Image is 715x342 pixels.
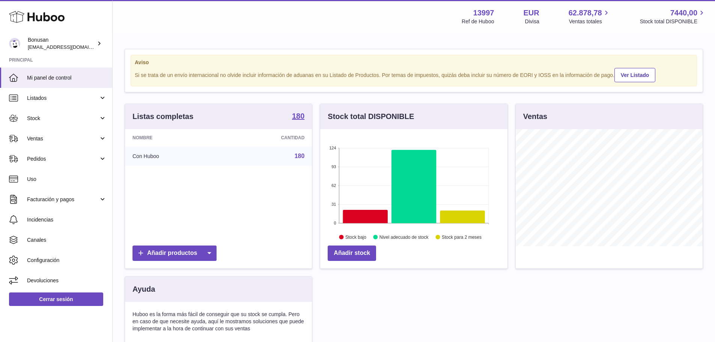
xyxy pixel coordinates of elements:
a: 180 [295,153,305,159]
span: Configuración [27,257,107,264]
strong: EUR [523,8,539,18]
strong: 180 [292,112,304,120]
span: Stock [27,115,99,122]
text: 31 [332,202,336,206]
div: Ref de Huboo [462,18,494,25]
span: Stock total DISPONIBLE [640,18,706,25]
span: 62.878,78 [569,8,602,18]
text: Nivel adecuado de stock [379,235,429,240]
h3: Ventas [523,111,547,122]
span: 7440,00 [670,8,697,18]
span: Pedidos [27,155,99,163]
div: Divisa [525,18,539,25]
span: Facturación y pagos [27,196,99,203]
span: Listados [27,95,99,102]
span: [EMAIL_ADDRESS][DOMAIN_NAME] [28,44,110,50]
h3: Ayuda [132,284,155,294]
a: Ver Listado [614,68,655,82]
h3: Listas completas [132,111,193,122]
h3: Stock total DISPONIBLE [328,111,414,122]
text: 0 [334,221,336,225]
a: 180 [292,112,304,121]
div: Bonusan [28,36,95,51]
p: Huboo es la forma más fácil de conseguir que su stock se cumpla. Pero en caso de que necesite ayu... [132,311,304,332]
span: Devoluciones [27,277,107,284]
td: Con Huboo [125,146,222,166]
span: Incidencias [27,216,107,223]
a: Añadir stock [328,246,376,261]
a: 62.878,78 Ventas totales [569,8,611,25]
th: Cantidad [222,129,312,146]
text: Stock para 2 meses [442,235,482,240]
div: Si se trata de un envío internacional no olvide incluir información de aduanas en su Listado de P... [135,67,693,82]
a: Cerrar sesión [9,292,103,306]
text: Stock bajo [345,235,366,240]
text: 93 [332,164,336,169]
text: 62 [332,183,336,188]
span: Canales [27,237,107,244]
span: Ventas [27,135,99,142]
a: Añadir productos [132,246,217,261]
th: Nombre [125,129,222,146]
text: 124 [329,146,336,150]
span: Mi panel de control [27,74,107,81]
span: Uso [27,176,107,183]
strong: Aviso [135,59,693,66]
a: 7440,00 Stock total DISPONIBLE [640,8,706,25]
strong: 13997 [473,8,494,18]
span: Ventas totales [569,18,611,25]
img: info@bonusan.es [9,38,20,49]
